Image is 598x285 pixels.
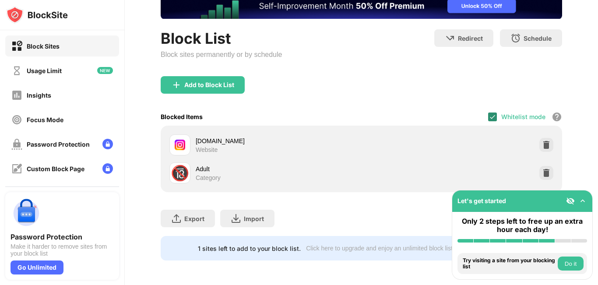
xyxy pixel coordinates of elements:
img: push-password-protection.svg [11,197,42,229]
div: Password Protection [27,141,90,148]
div: Blocked Items [161,113,203,120]
div: Usage Limit [27,67,62,74]
div: Category [196,174,221,182]
div: 1 sites left to add to your block list. [198,245,301,252]
div: Focus Mode [27,116,63,123]
div: Schedule [524,35,552,42]
img: lock-menu.svg [102,163,113,174]
img: new-icon.svg [97,67,113,74]
div: Insights [27,91,51,99]
button: Do it [558,257,584,271]
div: [DOMAIN_NAME] [196,137,362,146]
div: Export [184,215,204,222]
div: Try visiting a site from your blocking list [463,257,556,270]
img: omni-setup-toggle.svg [578,197,587,205]
div: Block Sites [27,42,60,50]
div: Only 2 steps left to free up an extra hour each day! [457,217,587,234]
img: lock-menu.svg [102,139,113,149]
img: block-on.svg [11,41,22,52]
div: Go Unlimited [11,260,63,274]
div: Whitelist mode [501,113,545,120]
div: 🔞 [171,164,189,182]
div: Let's get started [457,197,506,204]
img: check.svg [489,113,496,120]
img: logo-blocksite.svg [6,6,68,24]
div: Password Protection [11,232,114,241]
div: Import [244,215,264,222]
img: customize-block-page-off.svg [11,163,22,174]
img: insights-off.svg [11,90,22,101]
img: eye-not-visible.svg [566,197,575,205]
div: Block List [161,29,282,47]
img: time-usage-off.svg [11,65,22,76]
div: Block sites permanently or by schedule [161,51,282,59]
div: Custom Block Page [27,165,84,172]
div: Add to Block List [184,81,234,88]
div: Click here to upgrade and enjoy an unlimited block list. [306,245,454,252]
div: Make it harder to remove sites from your block list [11,243,114,257]
img: password-protection-off.svg [11,139,22,150]
div: Redirect [458,35,483,42]
img: focus-off.svg [11,114,22,125]
div: Adult [196,165,362,174]
img: favicons [175,140,185,150]
div: Website [196,146,218,154]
